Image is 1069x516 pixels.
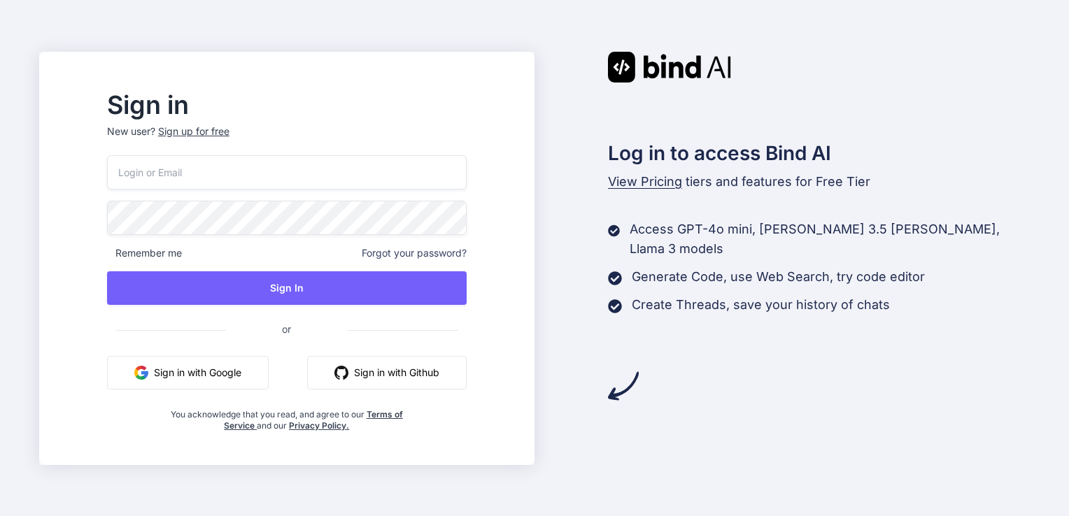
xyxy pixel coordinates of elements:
p: Create Threads, save your history of chats [632,295,890,315]
a: Privacy Policy. [289,420,349,431]
button: Sign in with Google [107,356,269,389]
a: Terms of Service [224,409,403,431]
div: You acknowledge that you read, and agree to our and our [167,401,406,431]
img: google [134,366,148,380]
p: tiers and features for Free Tier [608,172,1031,192]
h2: Sign in [107,94,467,116]
img: github [334,366,348,380]
h2: Log in to access Bind AI [608,138,1031,168]
p: Generate Code, use Web Search, try code editor [632,267,925,287]
div: Sign up for free [158,124,229,138]
input: Login or Email [107,155,467,189]
p: Access GPT-4o mini, [PERSON_NAME] 3.5 [PERSON_NAME], Llama 3 models [630,220,1030,259]
button: Sign In [107,271,467,305]
span: or [226,312,347,346]
span: Forgot your password? [362,246,467,260]
img: arrow [608,371,639,401]
img: Bind AI logo [608,52,731,83]
span: Remember me [107,246,182,260]
p: New user? [107,124,467,155]
button: Sign in with Github [307,356,467,389]
span: View Pricing [608,174,682,189]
